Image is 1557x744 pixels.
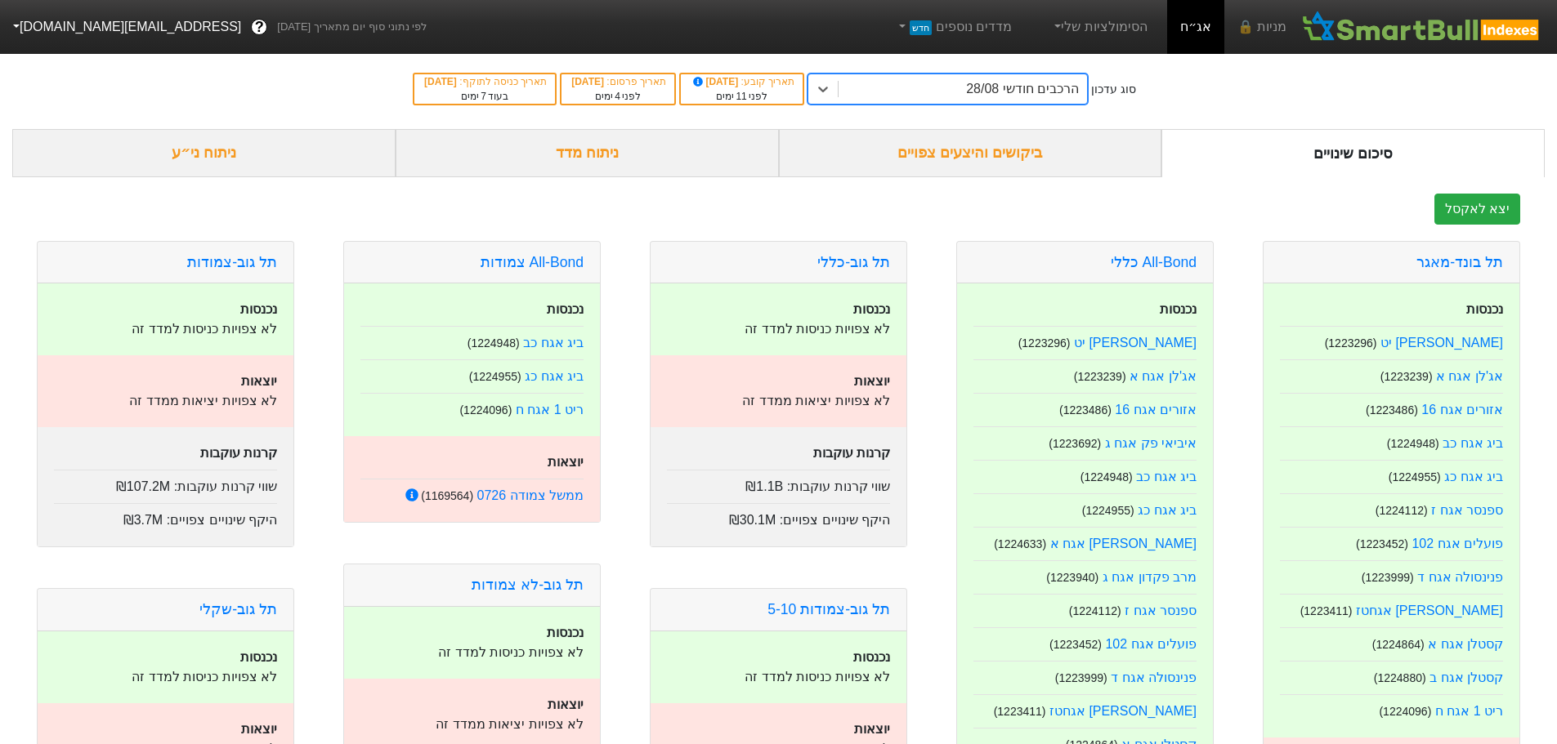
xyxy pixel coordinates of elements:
[689,89,794,104] div: לפני ימים
[854,374,890,388] strong: יוצאות
[548,455,584,469] strong: יוצאות
[481,91,486,102] span: 7
[1435,704,1503,718] a: ריט 1 אגח ח
[54,319,277,339] p: לא צפויות כניסות למדד זה
[1111,670,1197,684] a: פנינסולה אגח ד
[1125,604,1197,617] a: ספנסר אגח ז
[1074,370,1126,383] small: ( 1223239 )
[468,336,520,350] small: ( 1224948 )
[421,489,473,502] small: ( 1169564 )
[1444,470,1503,483] a: ביג אגח כג
[729,513,776,527] span: ₪30.1M
[570,74,666,89] div: תאריך פרסום :
[1049,704,1197,718] a: [PERSON_NAME] אגחטז
[813,446,890,460] strong: קרנות עוקבות
[54,503,277,530] div: היקף שינויים צפויים :
[1431,503,1503,517] a: ספנסר אגח ז
[854,722,890,736] strong: יוצאות
[1018,336,1071,350] small: ( 1223296 )
[994,705,1046,718] small: ( 1223411 )
[1366,403,1418,417] small: ( 1223486 )
[853,650,890,664] strong: נכנסות
[1055,671,1107,684] small: ( 1223999 )
[1325,336,1377,350] small: ( 1223296 )
[745,479,783,493] span: ₪1.1B
[54,667,277,687] p: לא צפויות כניסות למדד זה
[1416,254,1503,270] a: תל בונד-מאגר
[516,403,584,417] a: ריט 1 אגח ח
[525,369,584,383] a: ביג אגח כג
[1130,369,1197,383] a: אג'לן אגח א
[1105,436,1197,450] a: איביאי פק אגח ג
[1105,637,1197,651] a: פועלים אגח 102
[779,129,1162,177] div: ביקושים והיצעים צפויים
[423,74,547,89] div: תאריך כניסה לתוקף :
[1356,537,1408,550] small: ( 1223452 )
[1300,11,1544,43] img: SmartBull
[360,643,584,662] p: לא צפויות כניסות למדד זה
[481,254,584,270] a: All-Bond צמודות
[1300,604,1353,617] small: ( 1223411 )
[1372,638,1425,651] small: ( 1224864 )
[1362,571,1414,584] small: ( 1223999 )
[241,722,277,736] strong: יוצאות
[1380,336,1503,350] a: [PERSON_NAME] יט
[1443,436,1503,450] a: ביג אגח כב
[689,74,794,89] div: תאריך קובע :
[241,374,277,388] strong: יוצאות
[469,370,521,383] small: ( 1224955 )
[1417,570,1503,584] a: פנינסולה אגח ד
[910,20,932,35] span: חדש
[817,254,890,270] a: תל גוב-כללי
[1059,403,1112,417] small: ( 1223486 )
[1387,437,1439,450] small: ( 1224948 )
[966,79,1079,99] div: הרכבים חודשי 28/08
[1428,637,1503,651] a: קסטלן אגח א
[667,470,890,497] div: שווי קרנות עוקבות :
[1081,470,1133,483] small: ( 1224948 )
[736,91,746,102] span: 11
[1421,403,1503,417] a: אזורים אגח 16
[1138,503,1197,517] a: ביג אגח כג
[459,403,512,417] small: ( 1224096 )
[200,446,277,460] strong: קרנות עוקבות
[691,76,741,87] span: [DATE]
[1115,403,1197,417] a: אזורים אגח 16
[255,16,264,38] span: ?
[240,650,277,664] strong: נכנסות
[1103,570,1197,584] a: מרב פקדון אגח ג
[615,91,620,102] span: 4
[547,626,584,639] strong: נכנסות
[1046,571,1098,584] small: ( 1223940 )
[571,76,606,87] span: [DATE]
[1379,705,1431,718] small: ( 1224096 )
[472,577,584,593] a: תל גוב-לא צמודות
[1091,81,1136,98] div: סוג עדכון
[1111,254,1197,270] a: All-Bond כללי
[570,89,666,104] div: לפני ימים
[1412,537,1503,550] a: פועלים אגח 102
[548,697,584,711] strong: יוצאות
[1389,470,1441,483] small: ( 1224955 )
[1374,671,1426,684] small: ( 1224880 )
[853,302,890,316] strong: נכנסות
[1380,370,1433,383] small: ( 1223239 )
[1049,437,1101,450] small: ( 1223692 )
[240,302,277,316] strong: נכנסות
[1045,11,1154,43] a: הסימולציות שלי
[116,479,170,493] span: ₪107.2M
[1436,369,1503,383] a: אג'לן אגח א
[54,391,277,411] p: לא צפויות יציאות ממדד זה
[1082,504,1134,517] small: ( 1224955 )
[199,601,277,617] a: תל גוב-שקלי
[1160,302,1197,316] strong: נכנסות
[1136,470,1197,483] a: ביג אגח כב
[477,488,584,502] a: ממשל צמודה 0726
[1161,129,1545,177] div: סיכום שינויים
[1049,638,1102,651] small: ( 1223452 )
[523,336,584,350] a: ביג אגח כב
[277,19,427,35] span: לפי נתוני סוף יום מתאריך [DATE]
[1434,194,1520,225] button: יצא לאקסל
[888,11,1018,43] a: מדדים נוספיםחדש
[767,601,890,617] a: תל גוב-צמודות 5-10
